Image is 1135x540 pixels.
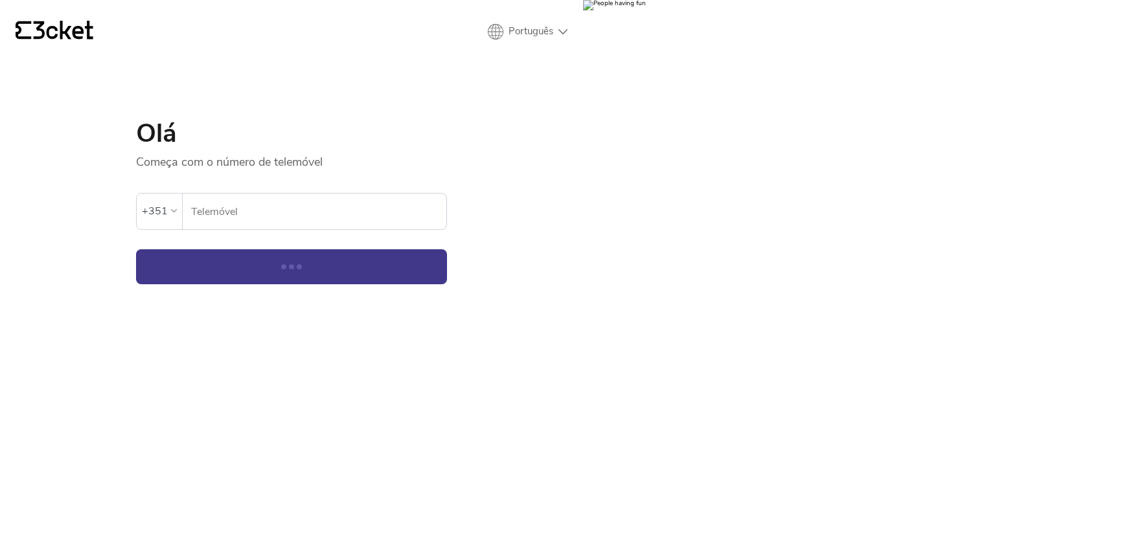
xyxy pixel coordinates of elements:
input: Telemóvel [190,194,446,229]
label: Telemóvel [183,194,446,230]
button: Continuar [136,249,447,284]
p: Começa com o número de telemóvel [136,146,447,170]
a: {' '} [16,21,93,43]
div: +351 [142,201,168,221]
h1: Olá [136,120,447,146]
g: {' '} [16,21,31,39]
